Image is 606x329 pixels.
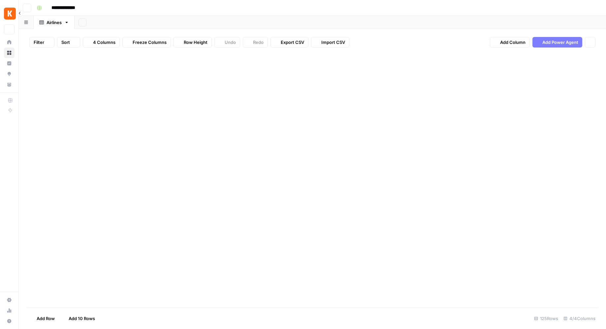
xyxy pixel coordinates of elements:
span: 4 Columns [93,39,115,46]
a: Airlines [34,16,75,29]
span: Undo [225,39,236,46]
a: Your Data [4,79,15,90]
div: 4/4 Columns [561,313,598,324]
a: Settings [4,295,15,305]
button: Sort [57,37,80,48]
button: Undo [214,37,240,48]
span: Add 10 Rows [69,315,95,322]
a: Browse [4,48,15,58]
button: Export CSV [271,37,308,48]
div: 125 Rows [531,313,561,324]
button: Add 10 Rows [59,313,99,324]
span: Add Power Agent [542,39,578,46]
span: Import CSV [321,39,345,46]
a: Home [4,37,15,48]
button: Filter [29,37,54,48]
span: Filter [34,39,44,46]
span: Add Column [500,39,526,46]
div: Airlines [47,19,62,26]
span: Export CSV [281,39,304,46]
button: Add Power Agent [532,37,582,48]
button: Freeze Columns [122,37,171,48]
button: Redo [243,37,268,48]
button: Add Row [27,313,59,324]
a: Opportunities [4,69,15,79]
button: Import CSV [311,37,349,48]
a: Insights [4,58,15,69]
span: Sort [61,39,70,46]
span: Redo [253,39,264,46]
button: 4 Columns [83,37,120,48]
span: Row Height [184,39,207,46]
a: Usage [4,305,15,316]
button: Row Height [174,37,212,48]
button: Help + Support [4,316,15,326]
button: Add Column [490,37,530,48]
span: Freeze Columns [133,39,167,46]
span: Add Row [37,315,55,322]
img: Kayak Logo [4,8,16,19]
button: Workspace: Kayak [4,5,15,22]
